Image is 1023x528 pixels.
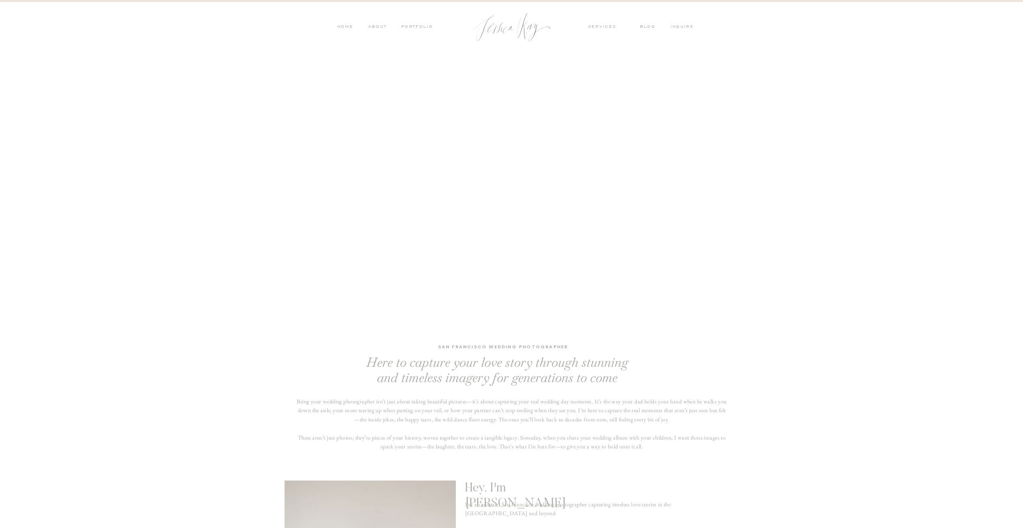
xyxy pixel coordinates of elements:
[670,24,698,31] a: inquire
[465,481,609,497] h2: Hey, I'm [PERSON_NAME]
[337,24,354,31] a: HOME
[400,24,433,31] a: PORTFOLIO
[296,397,728,466] p: Being your wedding photographer isn’t just about taking beautiful pictures—it’s about capturing y...
[640,24,661,31] a: blog
[362,355,633,382] h2: Here to capture your love story through stunning and timeless imagery for generations to come
[588,24,627,31] a: services
[406,343,600,351] h1: San Francisco wedding photographer
[366,24,387,31] a: ABOUT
